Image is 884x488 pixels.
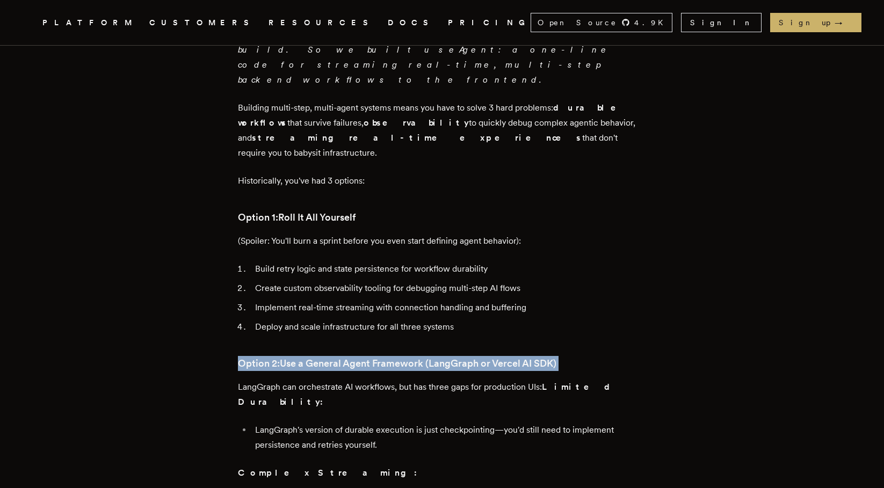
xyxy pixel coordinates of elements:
strong: observability [364,118,469,128]
li: LangGraph's version of durable execution is just checkpointing—you'd still need to implement pers... [252,423,646,453]
li: Create custom observability tooling for debugging multi-step AI flows [252,281,646,296]
h3: Option 1: [238,210,646,225]
p: Building multi-step, multi-agent systems means you have to solve 3 hard problems: that survive fa... [238,100,646,161]
a: Sign up [770,13,861,32]
p: (Spoiler: You'll burn a sprint before you even start defining agent behavior): [238,234,646,249]
h3: Option 2: [238,356,646,371]
button: PLATFORM [42,16,136,30]
button: RESOURCES [269,16,375,30]
strong: Use a General Agent Framework (LangGraph or Vercel AI SDK) [280,358,556,369]
a: DOCS [388,16,435,30]
span: → [835,17,853,28]
a: PRICING [448,16,531,30]
strong: streaming real-time experiences [252,133,582,143]
span: 4.9 K [634,17,670,28]
li: Build retry logic and state persistence for workflow durability [252,261,646,276]
p: Historically, you've had 3 options: [238,173,646,188]
strong: Roll It All Yourself [278,212,356,223]
li: Deploy and scale infrastructure for all three systems [252,319,646,334]
li: Implement real-time streaming with connection handling and buffering [252,300,646,315]
a: Sign In [681,13,762,32]
p: LangGraph can orchestrate AI workflows, but has three gaps for production UIs: [238,380,646,410]
strong: Complex Streaming: [238,468,423,478]
a: CUSTOMERS [149,16,256,30]
span: Open Source [538,17,617,28]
